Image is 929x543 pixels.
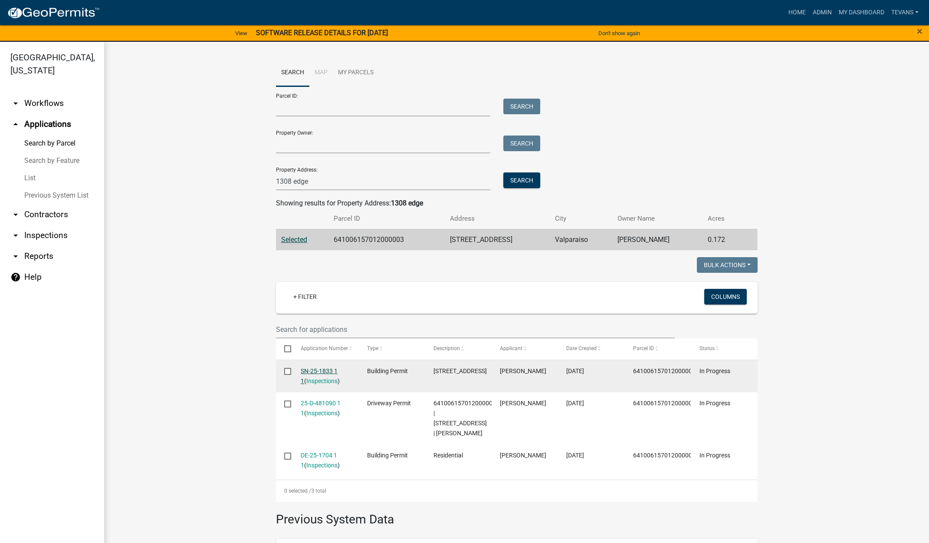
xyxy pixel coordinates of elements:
[10,272,21,282] i: help
[624,338,691,359] datatable-header-cell: Parcel ID
[492,338,558,359] datatable-header-cell: Applicant
[691,338,757,359] datatable-header-cell: Status
[785,4,809,21] a: Home
[503,136,540,151] button: Search
[10,230,21,241] i: arrow_drop_down
[699,452,730,459] span: In Progress
[433,452,463,459] span: Residential
[292,338,359,359] datatable-header-cell: Application Number
[276,198,758,209] div: Showing results for Property Address:
[809,4,835,21] a: Admin
[702,209,742,229] th: Acres
[391,199,423,207] strong: 1308 edge
[276,480,758,502] div: 3 total
[500,368,546,374] span: Tami Evans
[566,345,597,351] span: Date Created
[433,345,460,351] span: Description
[10,251,21,262] i: arrow_drop_down
[10,98,21,109] i: arrow_drop_down
[306,462,338,469] a: Inspections
[306,377,338,384] a: Inspections
[301,398,351,418] div: ( )
[595,26,643,40] button: Don't show again
[232,26,251,40] a: View
[699,345,715,351] span: Status
[256,29,388,37] strong: SOFTWARE RELEASE DETAILS FOR [DATE]
[704,289,747,305] button: Columns
[433,400,496,436] span: 641006157012000003 | 1308 Edgewater Beach Rd | Chen Xiayong
[888,4,922,21] a: tevans
[328,209,445,229] th: Parcel ID
[284,488,311,494] span: 0 selected /
[301,368,338,384] a: SN-25-1833 1 1
[10,209,21,220] i: arrow_drop_down
[301,345,348,351] span: Application Number
[433,368,487,374] span: 1308 Edgewater Beach RdValparaiso
[281,235,307,244] a: Selected
[367,368,408,374] span: Building Permit
[917,26,922,36] button: Close
[276,59,309,87] a: Search
[503,172,540,188] button: Search
[566,452,584,459] span: 09/08/2025
[633,400,696,407] span: 641006157012000003
[328,229,445,250] td: 641006157012000003
[425,338,492,359] datatable-header-cell: Description
[612,209,702,229] th: Owner Name
[10,119,21,129] i: arrow_drop_up
[333,59,379,87] a: My Parcels
[500,345,522,351] span: Applicant
[835,4,888,21] a: My Dashboard
[558,338,624,359] datatable-header-cell: Date Created
[301,450,351,470] div: ( )
[301,400,341,417] a: 25-D-481090 1 1
[306,410,338,417] a: Inspections
[367,345,378,351] span: Type
[702,229,742,250] td: 0.172
[445,209,550,229] th: Address
[566,400,584,407] span: 09/19/2025
[276,338,292,359] datatable-header-cell: Select
[301,452,337,469] a: DE-25-1704 1 1
[633,368,696,374] span: 641006157012000003
[550,229,612,250] td: Valparaiso
[367,400,411,407] span: Driveway Permit
[612,229,702,250] td: [PERSON_NAME]
[699,400,730,407] span: In Progress
[699,368,730,374] span: In Progress
[500,452,546,459] span: Tami Evans
[500,400,546,407] span: Tami Evans
[367,452,408,459] span: Building Permit
[550,209,612,229] th: City
[503,99,540,114] button: Search
[633,452,696,459] span: 641006157012000003
[286,289,324,305] a: + Filter
[633,345,654,351] span: Parcel ID
[301,366,351,386] div: ( )
[566,368,584,374] span: 09/19/2025
[276,502,758,529] h3: Previous System Data
[359,338,425,359] datatable-header-cell: Type
[917,25,922,37] span: ×
[445,229,550,250] td: [STREET_ADDRESS]
[276,321,675,338] input: Search for applications
[697,257,758,273] button: Bulk Actions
